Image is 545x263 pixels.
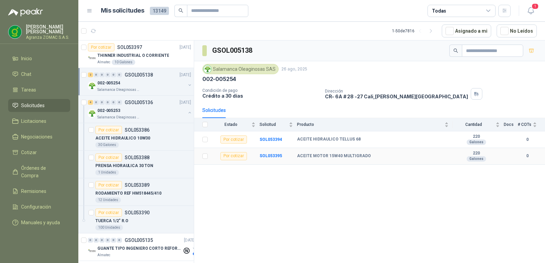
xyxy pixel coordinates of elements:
p: PRENSA HIDRAULICA 30 TON [95,163,153,169]
div: Galones [467,139,486,145]
a: Por cotizarSOL053389RODAMIENTO REF HM518445/41012 Unidades [78,178,194,206]
div: Por cotizar [220,135,247,144]
th: # COTs [518,118,545,131]
button: No Leídos [497,24,537,37]
div: 0 [111,100,116,105]
div: Por cotizar [220,152,247,160]
div: 4 [88,100,93,105]
p: Dirección [325,89,468,94]
span: Órdenes de Compra [21,164,64,179]
p: ACEITE HIDRAULICO 10W30 [95,135,150,142]
div: 30 Galones [95,142,119,148]
div: Galones [467,156,486,162]
img: Logo peakr [8,8,43,16]
p: RODAMIENTO REF HM518445/410 [95,190,161,197]
a: SOL053395 [260,153,282,158]
span: Manuales y ayuda [21,219,60,226]
p: SOL053390 [125,210,150,215]
span: search [453,48,458,53]
div: 0 [99,100,105,105]
div: 100 Unidades [95,225,123,230]
img: Company Logo [88,82,96,90]
a: Cotizar [8,146,70,159]
button: 1 [525,5,537,17]
img: Company Logo [9,26,21,38]
div: Por cotizar [95,126,122,134]
p: SOL053388 [125,155,150,160]
div: Por cotizar [95,209,122,217]
p: SOL053386 [125,128,150,132]
a: Inicio [8,52,70,65]
p: GSOL005138 [125,72,153,77]
p: Salamanca Oleaginosas SAS [97,115,140,120]
a: Solicitudes [8,99,70,112]
button: Asignado a mi [442,24,491,37]
p: Almatec [97,252,110,258]
span: Configuración [21,203,51,211]
p: Crédito a 30 días [202,93,320,99]
img: Company Logo [204,65,211,73]
a: SOL053394 [260,137,282,142]
a: 2 0 0 0 0 0 GSOL005138[DATE] Company Logo002-005254Salamanca Oleaginosas SAS [88,71,192,93]
a: Por cotizarSOL053397[DATE] Company LogoTHINNER INDUSTRIAL O CORRIENTEAlmatec10 Galones [78,40,194,68]
b: 0 [518,136,537,143]
p: Salamanca Oleaginosas SAS [97,87,140,93]
span: Cotizar [21,149,37,156]
a: Por cotizarSOL053390TUERCA 1/2" R.O100 Unidades [78,206,194,233]
a: Configuración [8,200,70,213]
span: Negociaciones [21,133,52,141]
p: CR- 6A # 28 -27 Cali , [PERSON_NAME][GEOGRAPHIC_DATA] [325,94,468,99]
img: Company Logo [88,109,96,117]
div: 0 [117,100,122,105]
div: 0 [105,100,110,105]
p: [DATE] [180,44,191,51]
th: Solicitud [260,118,297,131]
span: 13149 [150,7,169,15]
span: # COTs [518,122,531,127]
div: 1 - 50 de 7816 [392,26,436,36]
p: SOL053397 [117,45,142,50]
h3: GSOL005138 [212,45,253,56]
a: Por cotizarSOL053388PRENSA HIDRAULICA 30 TON1 Unidades [78,151,194,178]
h1: Mis solicitudes [101,6,144,16]
div: 0 [117,238,122,243]
span: Producto [297,122,443,127]
span: Remisiones [21,187,46,195]
span: search [178,8,183,13]
a: Licitaciones [8,115,70,128]
div: 12 Unidades [95,197,121,203]
div: 10 Galones [112,60,135,65]
p: [DATE] [180,99,191,106]
span: Estado [212,122,250,127]
span: Licitaciones [21,117,46,125]
div: 0 [105,238,110,243]
a: 0 0 0 0 0 0 GSOL005135[DATE] Company LogoGUANTE TIPO INGENIERO CORTO REFORZADOAlmatec [88,236,197,258]
b: 0 [518,153,537,159]
p: GSOL005135 [125,238,153,243]
p: [DATE] [180,72,191,78]
div: Todas [432,7,446,15]
a: Tareas [8,83,70,96]
a: Chat [8,68,70,81]
p: TUERCA 1/2" R.O [95,218,128,224]
div: 0 [117,72,122,77]
p: [DATE] [184,237,196,244]
p: THINNER INDUSTRIAL O CORRIENTE [97,52,169,59]
span: Cantidad [453,122,494,127]
div: 0 [105,72,110,77]
a: Manuales y ayuda [8,216,70,229]
div: 1 Unidades [95,170,119,175]
th: Cantidad [453,118,504,131]
div: Solicitudes [202,106,226,114]
a: Negociaciones [8,130,70,143]
a: Remisiones [8,185,70,198]
p: [PERSON_NAME] [PERSON_NAME] [26,24,70,34]
div: 0 [111,72,116,77]
div: Salamanca Oleaginosas SAS [202,64,279,74]
b: 220 [453,151,500,156]
th: Docs [504,118,518,131]
div: 0 [99,238,105,243]
div: 0 [99,72,105,77]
